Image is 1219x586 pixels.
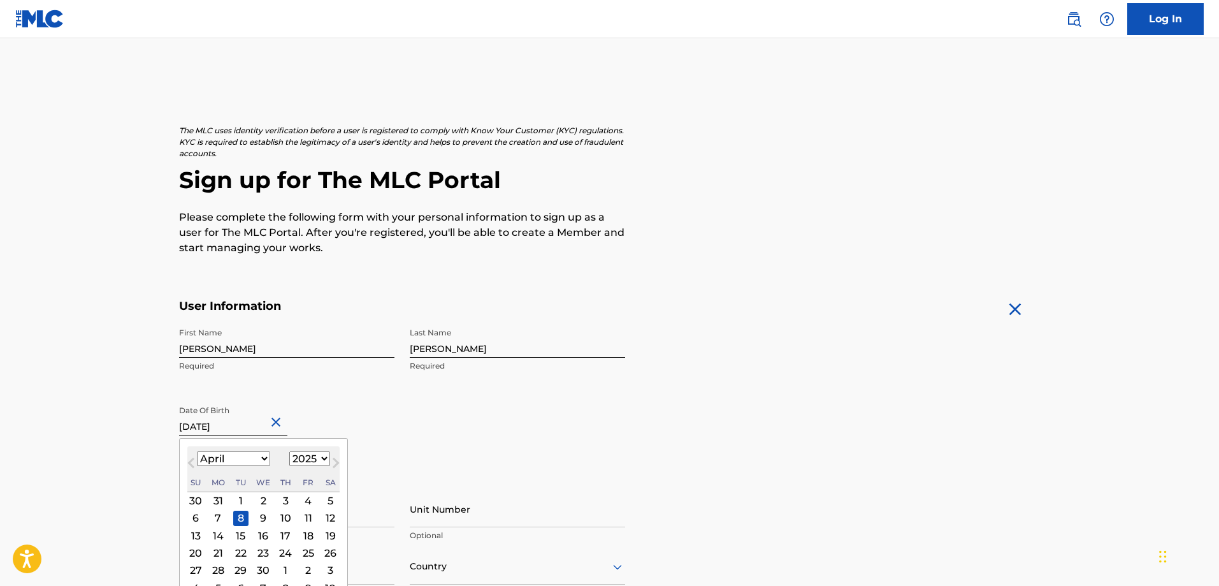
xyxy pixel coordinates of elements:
[233,528,249,543] div: Choose Tuesday, April 15th, 2025
[188,563,203,578] div: Choose Sunday, April 27th, 2025
[256,511,271,526] div: Choose Wednesday, April 9th, 2025
[256,563,271,578] div: Choose Wednesday, April 30th, 2025
[323,475,338,490] div: Saturday
[210,563,226,578] div: Choose Monday, April 28th, 2025
[179,360,394,372] p: Required
[210,545,226,560] div: Choose Monday, April 21st, 2025
[256,545,271,560] div: Choose Wednesday, April 23rd, 2025
[1155,525,1219,586] iframe: Chat Widget
[410,530,625,541] p: Optional
[233,563,249,578] div: Choose Tuesday, April 29th, 2025
[179,125,625,159] p: The MLC uses identity verification before a user is registered to comply with Know Your Customer ...
[278,528,293,543] div: Choose Thursday, April 17th, 2025
[1066,11,1081,27] img: search
[233,475,249,490] div: Tuesday
[278,563,293,578] div: Choose Thursday, May 1st, 2025
[301,545,316,560] div: Choose Friday, April 25th, 2025
[410,360,625,372] p: Required
[1094,6,1120,32] div: Help
[188,528,203,543] div: Choose Sunday, April 13th, 2025
[188,545,203,560] div: Choose Sunday, April 20th, 2025
[301,493,316,508] div: Choose Friday, April 4th, 2025
[233,493,249,508] div: Choose Tuesday, April 1st, 2025
[323,563,338,578] div: Choose Saturday, May 3rd, 2025
[1159,538,1167,576] div: Drag
[268,403,287,442] button: Close
[210,493,226,508] div: Choose Monday, March 31st, 2025
[181,455,201,476] button: Previous Month
[233,545,249,560] div: Choose Tuesday, April 22nd, 2025
[179,210,625,256] p: Please complete the following form with your personal information to sign up as a user for The ML...
[301,528,316,543] div: Choose Friday, April 18th, 2025
[256,475,271,490] div: Wednesday
[210,511,226,526] div: Choose Monday, April 7th, 2025
[323,545,338,560] div: Choose Saturday, April 26th, 2025
[326,455,346,476] button: Next Month
[278,493,293,508] div: Choose Thursday, April 3rd, 2025
[179,166,1041,194] h2: Sign up for The MLC Portal
[301,563,316,578] div: Choose Friday, May 2nd, 2025
[1127,3,1204,35] a: Log In
[1005,299,1025,319] img: close
[256,528,271,543] div: Choose Wednesday, April 16th, 2025
[1099,11,1114,27] img: help
[210,475,226,490] div: Monday
[188,475,203,490] div: Sunday
[278,475,293,490] div: Thursday
[210,528,226,543] div: Choose Monday, April 14th, 2025
[179,299,625,314] h5: User Information
[301,511,316,526] div: Choose Friday, April 11th, 2025
[301,475,316,490] div: Friday
[15,10,64,28] img: MLC Logo
[278,545,293,560] div: Choose Thursday, April 24th, 2025
[1061,6,1086,32] a: Public Search
[188,511,203,526] div: Choose Sunday, April 6th, 2025
[278,511,293,526] div: Choose Thursday, April 10th, 2025
[323,493,338,508] div: Choose Saturday, April 5th, 2025
[323,511,338,526] div: Choose Saturday, April 12th, 2025
[256,493,271,508] div: Choose Wednesday, April 2nd, 2025
[179,477,1041,492] h5: Personal Address
[188,493,203,508] div: Choose Sunday, March 30th, 2025
[323,528,338,543] div: Choose Saturday, April 19th, 2025
[233,511,249,526] div: Choose Tuesday, April 8th, 2025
